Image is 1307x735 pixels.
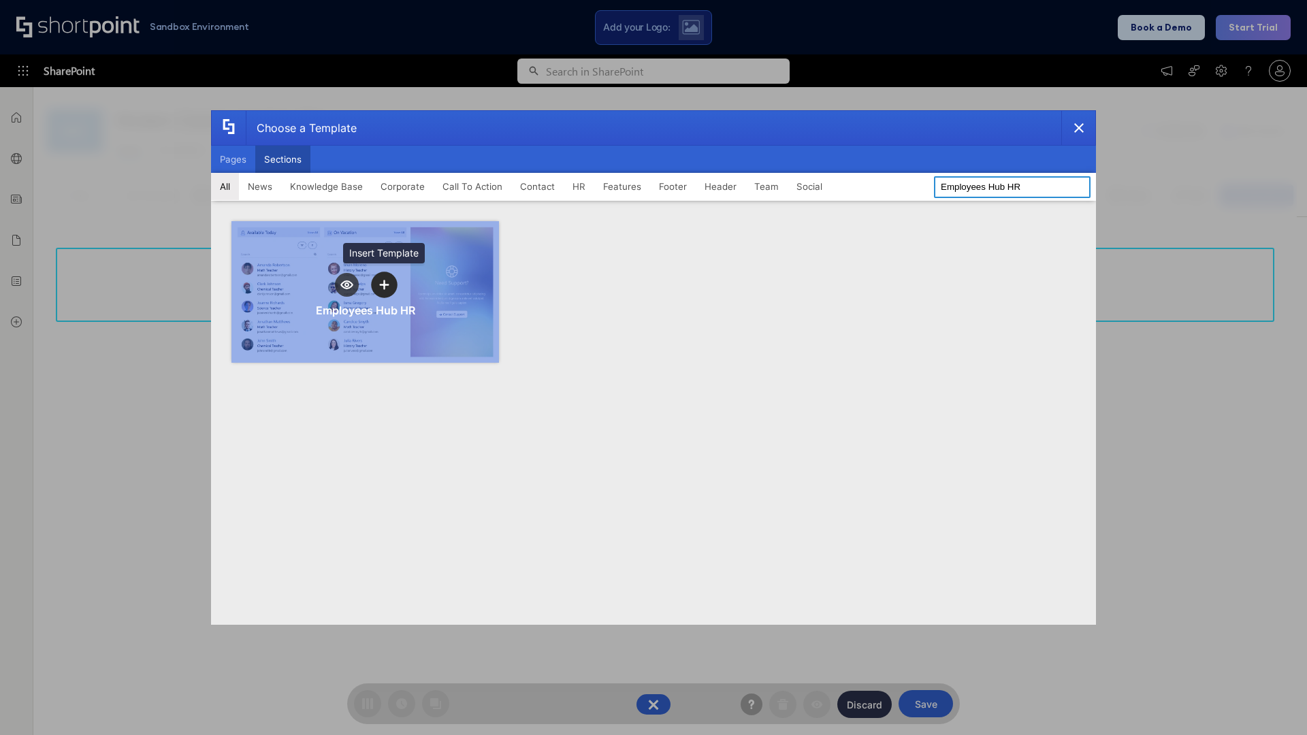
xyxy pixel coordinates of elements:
[650,173,696,200] button: Footer
[372,173,434,200] button: Corporate
[1239,670,1307,735] iframe: Chat Widget
[594,173,650,200] button: Features
[281,173,372,200] button: Knowledge Base
[788,173,831,200] button: Social
[564,173,594,200] button: HR
[211,173,239,200] button: All
[511,173,564,200] button: Contact
[255,146,310,173] button: Sections
[745,173,788,200] button: Team
[434,173,511,200] button: Call To Action
[239,173,281,200] button: News
[211,110,1096,625] div: template selector
[316,304,415,317] div: Employees Hub HR
[696,173,745,200] button: Header
[211,146,255,173] button: Pages
[246,111,357,145] div: Choose a Template
[934,176,1091,198] input: Search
